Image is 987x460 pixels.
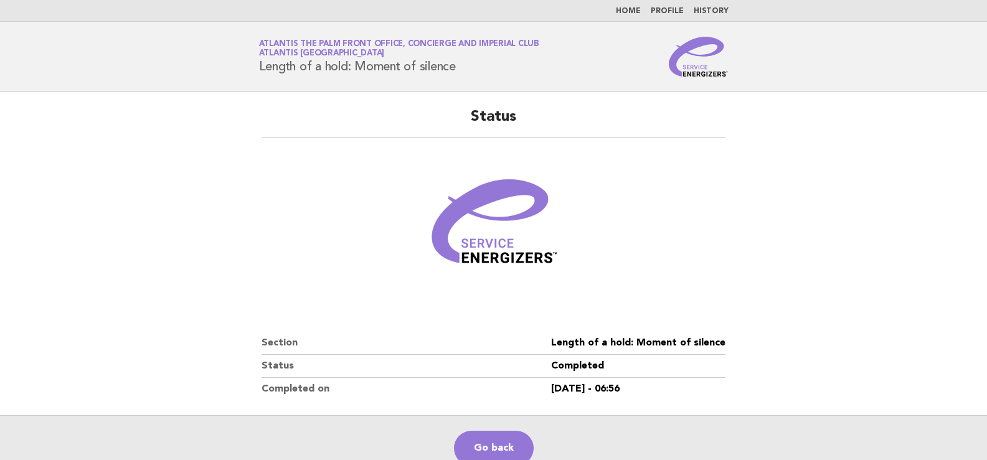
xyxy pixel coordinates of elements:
dd: Length of a hold: Moment of silence [551,332,725,355]
a: Home [616,7,641,15]
dt: Status [262,355,551,378]
dd: [DATE] - 06:56 [551,378,725,400]
a: Profile [651,7,684,15]
a: Atlantis The Palm Front Office, Concierge and Imperial ClubAtlantis [GEOGRAPHIC_DATA] [259,40,539,57]
h2: Status [262,107,725,138]
dd: Completed [551,355,725,378]
dt: Section [262,332,551,355]
dt: Completed on [262,378,551,400]
img: Verified [419,153,569,302]
a: History [694,7,729,15]
span: Atlantis [GEOGRAPHIC_DATA] [259,50,385,58]
h1: Length of a hold: Moment of silence [259,40,539,73]
img: Service Energizers [669,37,729,77]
